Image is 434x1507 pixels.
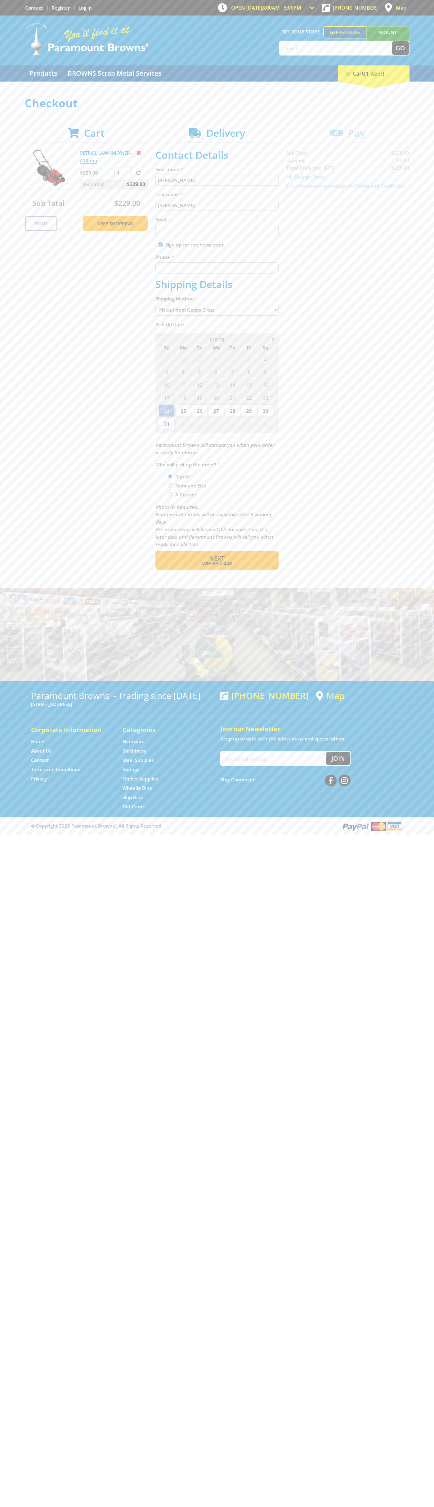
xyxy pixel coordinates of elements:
[165,242,224,248] label: Sign up for the newsletter
[155,166,279,173] label: First name
[80,180,148,189] p: Item total:
[31,766,80,773] a: Go to the Terms and Conditions page
[25,5,43,11] a: Go to the Contact page
[220,725,403,733] h5: Join our Newsletter
[159,365,175,378] span: 3
[25,22,149,56] img: Paramount Browns'
[155,225,279,236] input: Please enter your email address.
[338,65,409,82] div: Cart
[241,378,257,391] span: 15
[192,352,208,365] span: 29
[159,352,175,365] span: 27
[208,378,224,391] span: 13
[31,738,44,745] a: Go to the Home page
[155,504,273,547] em: Photo ID Required. Non-preorder items will be available after 5 working days Pre-order items will...
[341,820,403,832] img: PayPal, Mastercard, Visa accepted
[31,726,110,734] h5: Corporate Information
[123,785,152,791] a: Go to the Wheelie Bins page
[262,4,301,11] span: 8:00am - 5:00pm
[257,378,273,391] span: 16
[208,417,224,430] span: 3
[221,752,326,765] input: Your email address
[366,26,409,50] a: Mount [PERSON_NAME]
[208,404,224,417] span: 27
[220,691,309,700] div: [PHONE_NUMBER]
[225,404,240,417] span: 28
[155,262,279,273] input: Please enter your telephone number.
[225,365,240,378] span: 7
[175,365,191,378] span: 4
[123,794,143,801] a: Go to the Skip Bins page
[155,149,279,161] h2: Contact Details
[169,562,265,565] span: Confirm order
[257,404,273,417] span: 30
[159,344,175,352] span: Su
[241,365,257,378] span: 8
[80,150,133,164] a: PETROL LAWNMOWER - 410mm
[31,700,214,708] p: [STREET_ADDRESS]
[155,253,279,261] label: Phone
[175,404,191,417] span: 25
[279,26,324,37] span: Set your store
[25,820,409,832] div: ® Copyright 2025 Paramount Browns'. All Rights Reserved.
[168,474,172,478] input: Please select who will pick up the order.
[257,344,273,352] span: Sa
[114,198,140,208] span: $229.00
[25,97,409,109] h1: Checkout
[175,378,191,391] span: 11
[175,417,191,430] span: 1
[241,404,257,417] span: 29
[192,404,208,417] span: 26
[155,216,279,223] label: Email
[206,126,245,140] span: Delivery
[192,417,208,430] span: 2
[173,471,192,482] label: Myself
[123,738,145,745] a: Go to the Hardware page
[225,352,240,365] span: 31
[168,483,172,487] input: Please select who will pick up the order.
[241,417,257,430] span: 5
[241,352,257,365] span: 1
[25,65,62,82] a: Go to the Products page
[175,352,191,365] span: 28
[208,365,224,378] span: 6
[155,175,279,186] input: Please enter your first name.
[155,278,279,290] h2: Shipping Details
[155,304,279,316] select: Please select a shipping method.
[257,352,273,365] span: 2
[159,404,175,417] span: 24
[123,776,158,782] a: Go to the Timber Supplies page
[192,344,208,352] span: Tu
[127,180,145,189] span: $229.00
[155,191,279,198] label: Last name
[123,748,146,754] a: Go to the Machinery page
[280,41,392,55] input: Search
[392,41,409,55] button: Go
[155,321,279,328] label: Pick Up Date
[173,489,199,500] label: A Courier
[31,748,51,754] a: Go to the About Us page
[31,691,214,700] h3: Paramount Browns' - Trading since [DATE]
[316,691,345,701] a: View a map of Gepps Cross location
[220,735,403,742] p: Keep up to date with the latest news and special offers.
[123,757,154,763] a: Go to the Steel Supplies page
[31,149,68,186] img: PETROL LAWNMOWER - 410mm
[231,4,301,11] span: OPEN [DATE]
[123,766,140,773] a: Go to the Storage page
[323,26,366,38] a: Gepps Cross
[208,344,224,352] span: We
[209,554,225,562] span: Next
[137,150,141,156] a: Remove from cart
[159,417,175,430] span: 31
[257,391,273,404] span: 23
[78,5,92,11] a: Log in
[123,726,202,734] h5: Categories
[159,378,175,391] span: 10
[31,776,47,782] a: Go to the Privacy page
[25,216,57,231] a: Print
[83,216,148,231] a: Keep Shopping
[241,391,257,404] span: 22
[364,70,384,77] span: (1 item)
[155,551,279,570] button: Next Confirm order
[257,365,273,378] span: 9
